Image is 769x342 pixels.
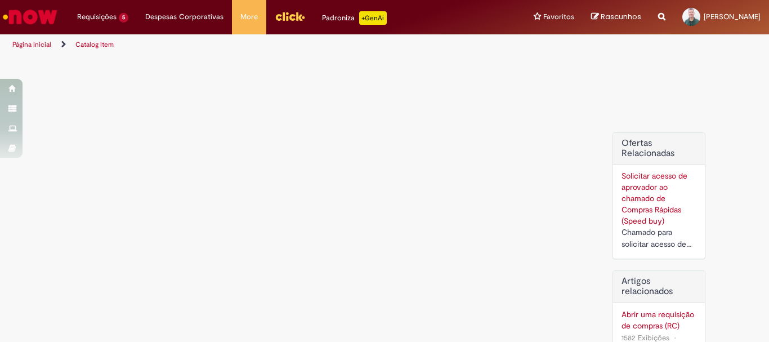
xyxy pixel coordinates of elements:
div: Chamado para solicitar acesso de aprovador ao ticket de Speed buy [622,226,696,250]
a: Solicitar acesso de aprovador ao chamado de Compras Rápidas (Speed buy) [622,171,687,226]
img: ServiceNow [1,6,59,28]
p: +GenAi [359,11,387,25]
a: Rascunhos [591,12,641,23]
div: Ofertas Relacionadas [612,132,705,259]
a: Abrir uma requisição de compras (RC) [622,309,696,331]
span: Requisições [77,11,117,23]
h2: Ofertas Relacionadas [622,139,696,158]
img: click_logo_yellow_360x200.png [275,8,305,25]
h3: Artigos relacionados [622,277,696,296]
a: Catalog Item [75,40,114,49]
span: 5 [119,13,128,23]
div: Padroniza [322,11,387,25]
span: More [240,11,258,23]
span: Rascunhos [601,11,641,22]
span: Favoritos [543,11,574,23]
a: Página inicial [12,40,51,49]
span: Despesas Corporativas [145,11,223,23]
span: [PERSON_NAME] [704,12,761,21]
ul: Trilhas de página [8,34,504,55]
